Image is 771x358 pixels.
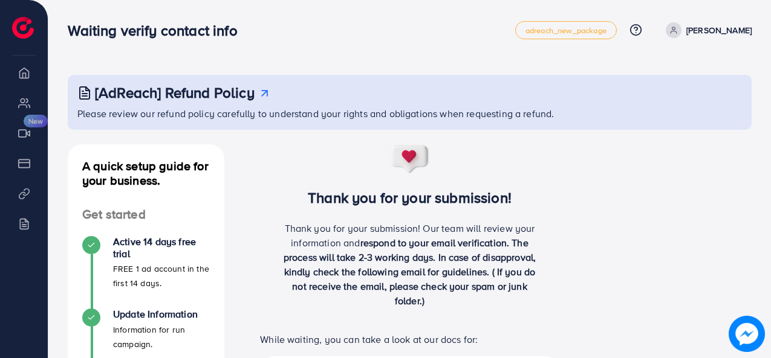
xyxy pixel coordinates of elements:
h3: Waiting verify contact info [68,22,247,39]
a: adreach_new_package [515,21,617,39]
p: Information for run campaign. [113,322,210,351]
span: respond to your email verification. The process will take 2-3 working days. In case of disapprova... [284,236,536,307]
img: success [390,144,430,174]
h3: Thank you for your submission! [244,189,576,206]
p: While waiting, you can take a look at our docs for: [260,332,559,347]
h4: Get started [68,207,224,222]
p: FREE 1 ad account in the first 14 days. [113,261,210,290]
a: [PERSON_NAME] [661,22,752,38]
h3: [AdReach] Refund Policy [95,84,255,101]
p: Thank you for your submission! Our team will review your information and [277,221,543,308]
p: [PERSON_NAME] [686,23,752,37]
span: adreach_new_package [525,27,607,34]
img: image [729,316,765,352]
li: Active 14 days free trial [68,236,224,308]
h4: Update Information [113,308,210,320]
p: Please review our refund policy carefully to understand your rights and obligations when requesti... [77,106,744,121]
h4: Active 14 days free trial [113,236,210,259]
h4: A quick setup guide for your business. [68,159,224,188]
img: logo [12,17,34,39]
